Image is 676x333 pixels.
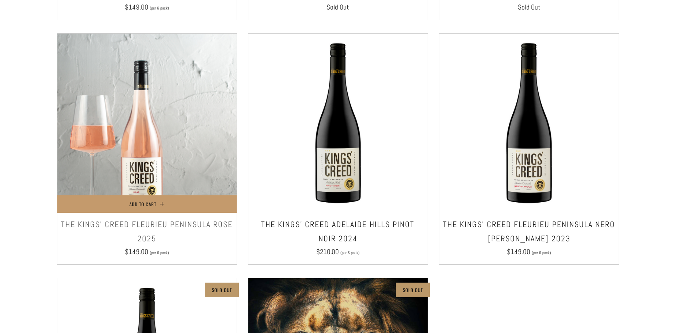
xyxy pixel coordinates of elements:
[316,247,339,256] span: $210.00
[212,285,232,295] p: Sold Out
[443,217,615,246] h3: The Kings' Creed Fleurieu Peninsula Nero [PERSON_NAME] 2023
[150,251,169,255] span: (per 6 pack)
[439,217,619,255] a: The Kings' Creed Fleurieu Peninsula Nero [PERSON_NAME] 2023 $149.00 (per 6 pack)
[403,285,423,295] p: Sold Out
[57,195,237,213] button: Add to Cart
[507,247,530,256] span: $149.00
[326,3,349,12] span: Sold Out
[518,3,541,12] span: Sold Out
[125,3,148,12] span: $149.00
[129,200,156,208] span: Add to Cart
[150,6,169,10] span: (per 6 pack)
[57,217,237,255] a: The Kings' Creed Fleurieu Peninsula Rose 2025 $149.00 (per 6 pack)
[61,217,233,246] h3: The Kings' Creed Fleurieu Peninsula Rose 2025
[248,217,428,255] a: The Kings' Creed Adelaide Hills Pinot Noir 2024 $210.00 (per 6 pack)
[340,251,360,255] span: (per 6 pack)
[125,247,148,256] span: $149.00
[252,217,424,246] h3: The Kings' Creed Adelaide Hills Pinot Noir 2024
[532,251,551,255] span: (per 6 pack)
